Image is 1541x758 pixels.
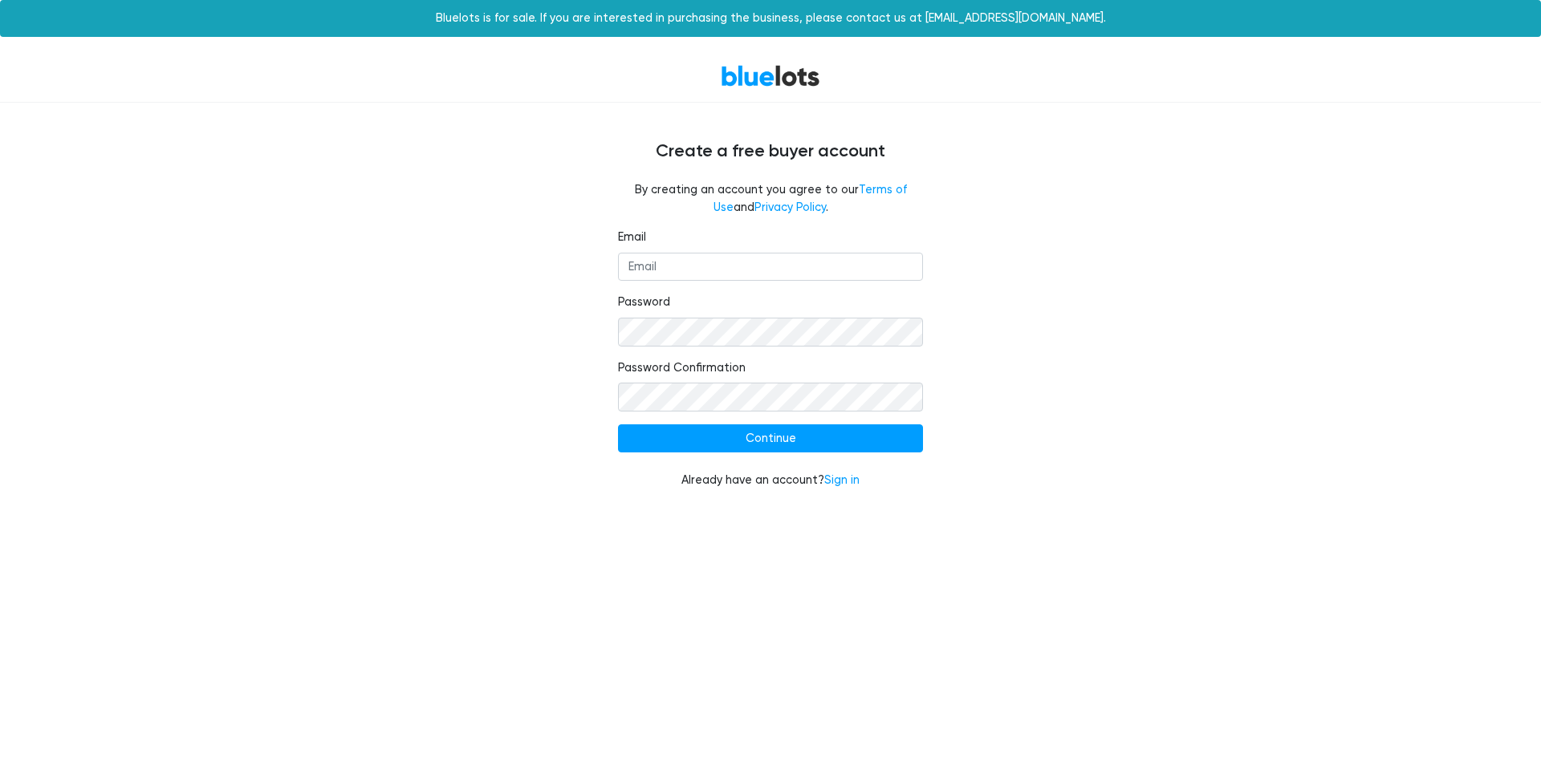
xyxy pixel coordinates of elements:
h4: Create a free buyer account [289,141,1252,162]
a: Privacy Policy [754,201,826,214]
a: BlueLots [721,64,820,87]
div: Already have an account? [618,472,923,489]
fieldset: By creating an account you agree to our and . [618,181,923,216]
label: Password [618,294,670,311]
input: Email [618,253,923,282]
input: Continue [618,424,923,453]
label: Password Confirmation [618,359,746,377]
a: Sign in [824,473,860,487]
label: Email [618,229,646,246]
a: Terms of Use [714,183,907,214]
